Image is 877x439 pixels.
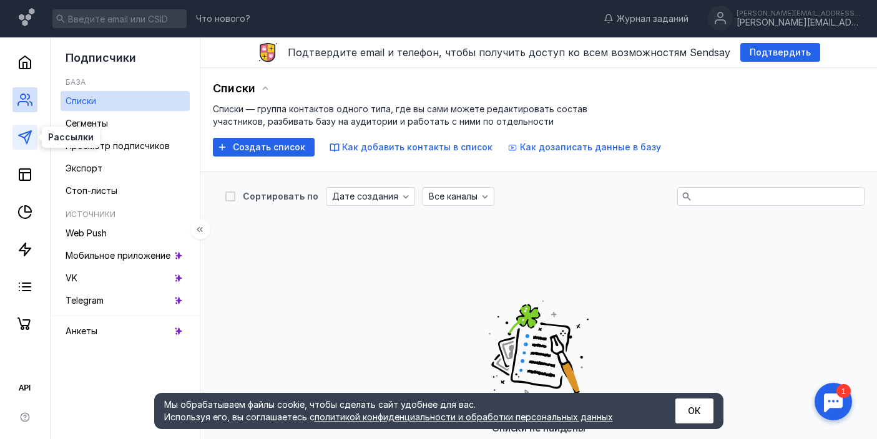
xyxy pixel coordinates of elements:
[213,82,255,95] span: Списки
[48,133,94,142] span: Рассылки
[213,138,315,157] button: Создать список
[617,12,688,25] span: Журнал заданий
[190,14,257,23] a: Что нового?
[213,104,587,127] span: Списки — группа контактов одного типа, где вы сами можете редактировать состав участников, разбив...
[737,17,861,28] div: [PERSON_NAME][EMAIL_ADDRESS][DOMAIN_NAME]
[61,268,190,288] a: VK
[675,398,713,423] button: ОК
[61,91,190,111] a: Списки
[61,291,190,311] a: Telegram
[233,142,305,153] span: Создать список
[597,12,695,25] a: Журнал заданий
[61,223,190,243] a: Web Push
[243,192,318,201] div: Сортировать по
[52,9,187,28] input: Введите email или CSID
[61,136,190,156] a: Просмотр подписчиков
[740,43,820,62] button: Подтвердить
[66,250,170,261] span: Мобильное приложение
[332,191,398,202] span: Дате создания
[66,326,97,336] span: Анкеты
[61,113,190,133] a: Сегменты
[520,142,661,152] span: Как дозаписать данные в базу
[342,142,492,152] span: Как добавить контакты в список
[66,51,136,64] span: Подписчики
[61,321,190,341] a: Анкеты
[196,14,250,23] span: Что нового?
[737,9,861,17] div: [PERSON_NAME][EMAIL_ADDRESS][DOMAIN_NAME]
[66,295,104,306] span: Telegram
[164,398,645,423] div: Мы обрабатываем файлы cookie, чтобы сделать сайт удобнее для вас. Используя его, вы соглашаетесь c
[66,95,96,106] span: Списки
[315,412,613,422] a: политикой конфиденциальности и обработки персональных данных
[429,191,478,202] span: Все каналы
[66,118,108,128] span: Сегменты
[423,187,494,206] button: Все каналы
[66,140,170,151] span: Просмотр подписчиков
[66,210,115,219] h5: Источники
[66,163,102,173] span: Экспорт
[326,187,415,206] button: Дате создания
[66,185,117,196] span: Стоп-листы
[61,181,190,201] a: Стоп-листы
[28,7,42,21] div: 1
[750,47,811,58] span: Подтвердить
[330,141,492,153] button: Как добавить контакты в список
[66,228,107,238] span: Web Push
[61,158,190,178] a: Экспорт
[507,141,661,153] button: Как дозаписать данные в базу
[66,77,86,87] h5: База
[288,46,730,59] span: Подтвердите email и телефон, чтобы получить доступ ко всем возможностям Sendsay
[61,246,190,266] a: Мобильное приложение
[66,273,77,283] span: VK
